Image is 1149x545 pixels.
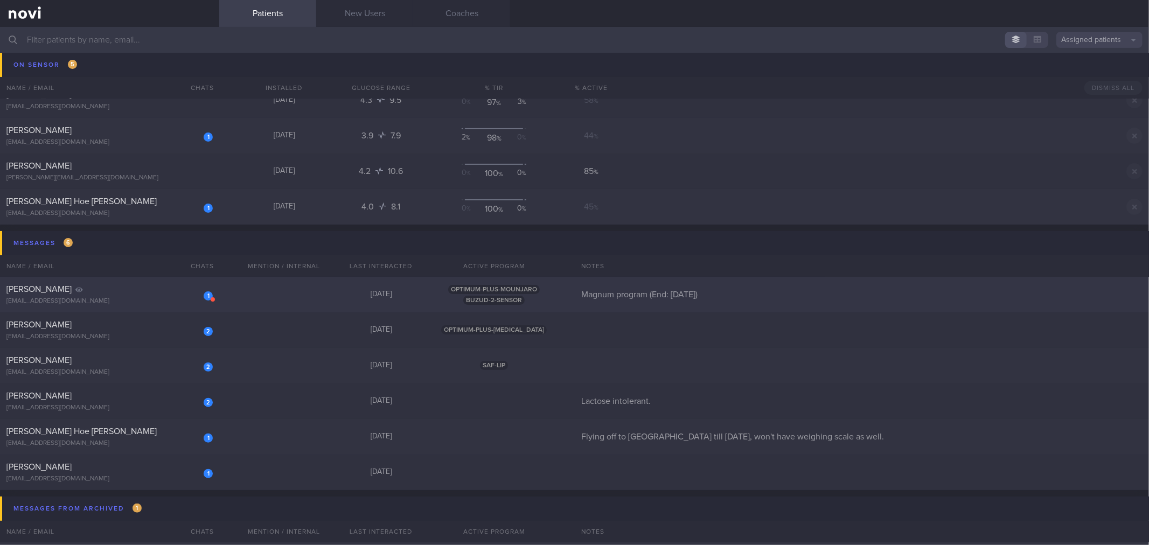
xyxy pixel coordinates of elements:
[6,67,213,75] div: [EMAIL_ADDRESS][DOMAIN_NAME]
[6,333,213,341] div: [EMAIL_ADDRESS][DOMAIN_NAME]
[559,166,623,177] div: 85
[6,297,213,305] div: [EMAIL_ADDRESS][DOMAIN_NAME]
[463,296,525,305] span: BUZUD-2-SENSOR
[6,209,213,218] div: [EMAIL_ADDRESS][DOMAIN_NAME]
[332,361,429,371] div: [DATE]
[11,501,144,516] div: Messages from Archived
[484,204,504,214] div: 100
[6,404,213,412] div: [EMAIL_ADDRESS][DOMAIN_NAME]
[575,521,1149,542] div: Notes
[6,320,72,329] span: [PERSON_NAME]
[484,97,504,108] div: 97
[11,236,75,250] div: Messages
[559,95,623,106] div: 58
[594,169,598,176] sub: %
[462,168,482,179] div: 0
[559,130,623,141] div: 44
[522,100,526,105] sub: %
[507,168,527,179] div: 0
[204,327,213,336] div: 2
[6,126,72,135] span: [PERSON_NAME]
[204,469,213,478] div: 1
[235,521,332,542] div: Mention / Internal
[133,504,142,513] span: 1
[6,392,72,400] span: [PERSON_NAME]
[6,285,72,294] span: [PERSON_NAME]
[462,132,482,143] div: 2
[484,61,504,72] div: 97
[429,255,559,277] div: Active Program
[235,202,332,212] div: [DATE]
[594,62,598,69] sub: %
[6,439,213,448] div: [EMAIL_ADDRESS][DOMAIN_NAME]
[204,291,213,301] div: 1
[235,131,332,141] div: [DATE]
[466,206,471,212] sub: %
[496,65,501,71] sub: %
[391,202,400,211] span: 8.1
[522,171,526,176] sub: %
[462,97,482,108] div: 0
[332,325,429,335] div: [DATE]
[559,59,623,70] div: 64
[360,60,374,69] span: 3.3
[6,174,213,182] div: [PERSON_NAME][EMAIL_ADDRESS][DOMAIN_NAME]
[204,398,213,407] div: 2
[360,96,374,104] span: 4.3
[484,168,504,179] div: 100
[332,432,429,442] div: [DATE]
[235,95,332,105] div: [DATE]
[462,61,482,72] div: 2
[522,135,526,141] sub: %
[466,171,471,176] sub: %
[466,64,470,69] sub: %
[204,362,213,372] div: 2
[6,55,72,64] span: [PERSON_NAME]
[498,171,503,178] sub: %
[448,285,540,294] span: OPTIMUM-PLUS-MOUNJARO
[594,205,598,211] sub: %
[6,162,72,170] span: [PERSON_NAME]
[235,166,332,176] div: [DATE]
[484,132,504,143] div: 98
[389,60,401,69] span: 8.4
[507,204,527,214] div: 0
[6,197,157,206] span: [PERSON_NAME] Hoe [PERSON_NAME]
[575,396,1149,407] div: Lactose intolerant.
[496,100,501,107] sub: %
[388,167,403,176] span: 10.6
[359,167,373,176] span: 4.2
[498,207,503,213] sub: %
[507,132,527,143] div: 0
[575,255,1149,277] div: Notes
[466,100,471,105] sub: %
[522,64,526,69] sub: %
[391,131,401,140] span: 7.9
[6,138,213,146] div: [EMAIL_ADDRESS][DOMAIN_NAME]
[332,521,429,542] div: Last Interacted
[204,132,213,142] div: 1
[594,98,598,104] sub: %
[6,475,213,483] div: [EMAIL_ADDRESS][DOMAIN_NAME]
[466,135,470,141] sub: %
[64,238,73,247] span: 6
[594,134,598,140] sub: %
[235,60,332,69] div: [DATE]
[507,97,527,108] div: 3
[389,96,401,104] span: 9.5
[204,434,213,443] div: 1
[6,356,72,365] span: [PERSON_NAME]
[507,61,527,72] div: 1
[497,136,502,142] sub: %
[361,202,376,211] span: 4.0
[559,201,623,212] div: 45
[575,431,1149,442] div: Flying off to [GEOGRAPHIC_DATA] till [DATE], won't have weighing scale as well.
[6,463,72,471] span: [PERSON_NAME]
[6,368,213,376] div: [EMAIL_ADDRESS][DOMAIN_NAME]
[575,289,1149,300] div: Magnum program (End: [DATE])
[6,427,157,436] span: [PERSON_NAME] Hoe [PERSON_NAME]
[441,325,547,334] span: OPTIMUM-PLUS-[MEDICAL_DATA]
[480,361,508,370] span: SAF-LIP
[235,255,332,277] div: Mention / Internal
[1056,32,1143,48] button: Assigned patients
